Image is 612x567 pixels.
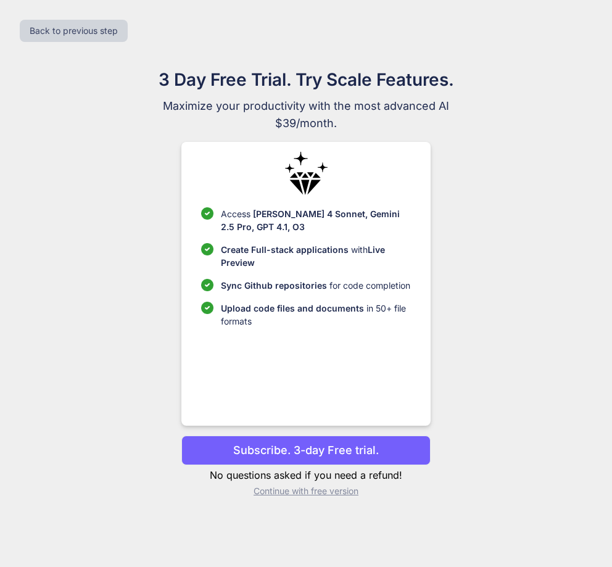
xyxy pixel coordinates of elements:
p: Continue with free version [181,485,430,497]
span: Upload code files and documents [221,303,364,313]
img: checklist [201,243,213,255]
p: in 50+ file formats [221,302,410,328]
h1: 3 Day Free Trial. Try Scale Features. [99,67,513,93]
img: checklist [201,207,213,220]
span: [PERSON_NAME] 4 Sonnet, Gemini 2.5 Pro, GPT 4.1, O3 [221,209,400,232]
span: Maximize your productivity with the most advanced AI [99,97,513,115]
p: for code completion [221,279,410,292]
button: Back to previous step [20,20,128,42]
span: Create Full-stack applications [221,244,351,255]
p: No questions asked if you need a refund! [181,468,430,482]
span: $39/month. [99,115,513,132]
img: checklist [201,279,213,291]
span: Sync Github repositories [221,280,327,291]
p: Subscribe. 3-day Free trial. [233,442,379,458]
img: checklist [201,302,213,314]
p: with [221,243,410,269]
button: Subscribe. 3-day Free trial. [181,436,430,465]
p: Access [221,207,410,233]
